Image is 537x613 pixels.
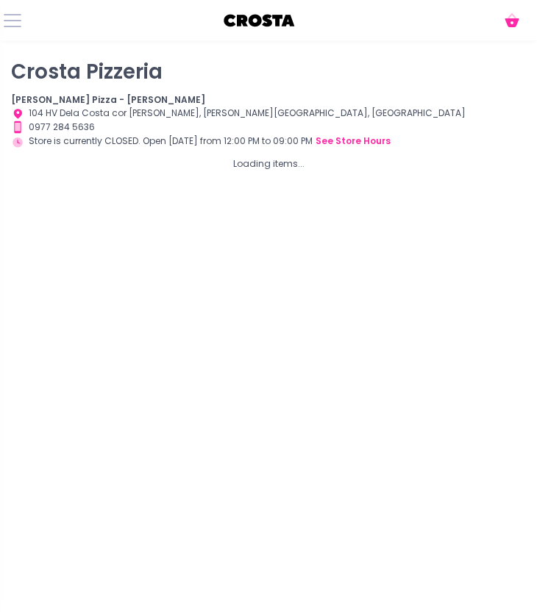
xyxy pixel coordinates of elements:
p: Crosta Pizzeria [11,60,526,85]
div: Loading items... [11,157,526,171]
b: [PERSON_NAME] Pizza - [PERSON_NAME] [11,93,205,106]
img: logo [223,10,296,32]
div: 104 HV Dela Costa cor [PERSON_NAME], [PERSON_NAME][GEOGRAPHIC_DATA], [GEOGRAPHIC_DATA] [11,107,526,121]
div: Store is currently CLOSED. Open [DATE] from 12:00 PM to 09:00 PM [11,134,526,148]
div: 0977 284 5636 [11,121,526,135]
button: see store hours [315,134,391,148]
